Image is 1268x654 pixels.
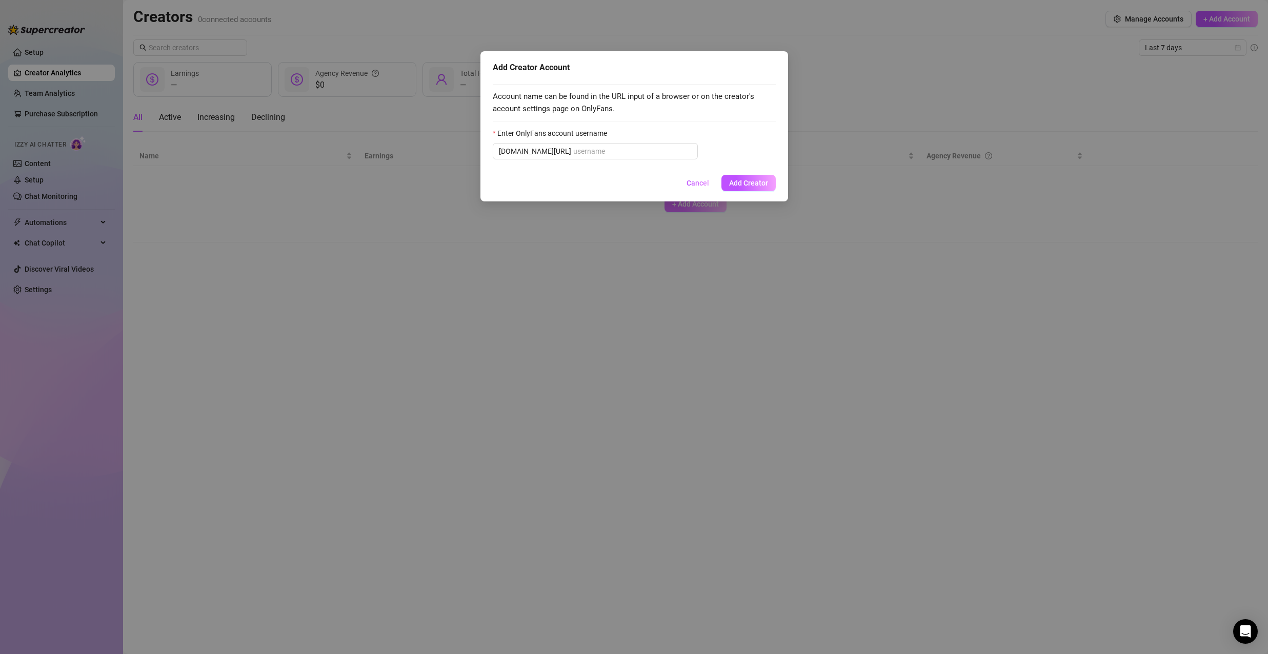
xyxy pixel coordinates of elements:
[678,175,717,191] button: Cancel
[687,179,709,187] span: Cancel
[499,146,571,157] span: [DOMAIN_NAME][URL]
[493,62,776,74] div: Add Creator Account
[493,128,614,139] label: Enter OnlyFans account username
[721,175,776,191] button: Add Creator
[729,179,768,187] span: Add Creator
[1233,619,1258,644] div: Open Intercom Messenger
[493,91,776,115] span: Account name can be found in the URL input of a browser or on the creator's account settings page...
[573,146,692,157] input: Enter OnlyFans account username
